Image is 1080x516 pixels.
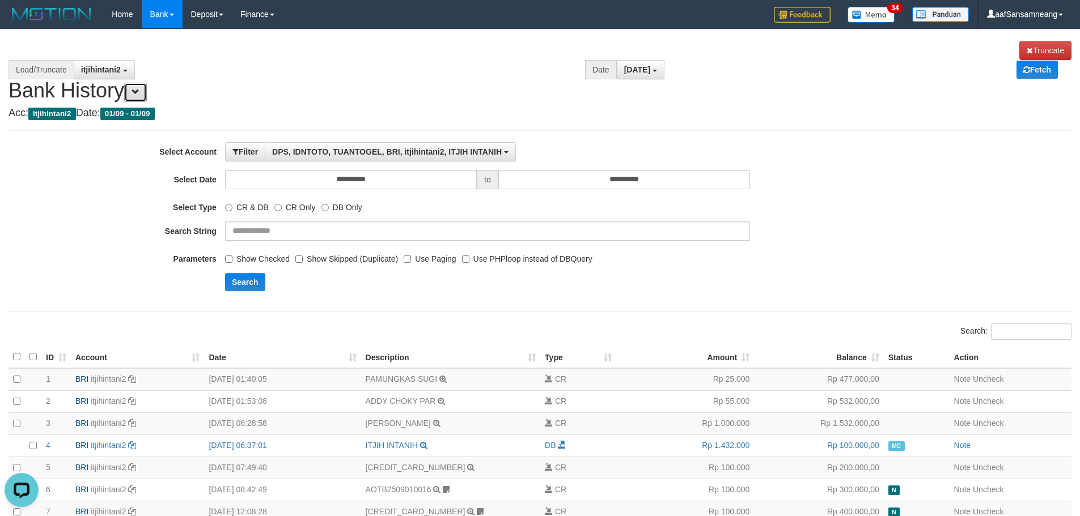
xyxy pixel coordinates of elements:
[204,346,361,368] th: Date: activate to sort column ascending
[754,412,883,434] td: Rp 1.532.000,00
[75,396,88,406] span: BRI
[91,485,126,494] a: itjihintani2
[366,507,465,516] a: [CREDIT_CARD_NUMBER]
[617,60,664,79] button: [DATE]
[75,463,88,472] span: BRI
[616,434,754,457] td: Rp 1.432.000
[272,147,502,156] span: DPS, IDNTOTO, TUANTOGEL, BRI, itjihintani2, ITJIH INTANIH
[887,3,903,13] span: 34
[616,479,754,501] td: Rp 100.000
[75,374,88,383] span: BRI
[991,323,1071,340] input: Search:
[973,396,1003,406] a: Uncheck
[128,463,136,472] a: Copy itjihintani2 to clipboard
[954,485,971,494] a: Note
[404,249,456,265] label: Use Paging
[361,346,541,368] th: Description: activate to sort column ascending
[774,7,831,23] img: Feedback.jpg
[204,368,361,391] td: [DATE] 01:40:05
[274,198,316,213] label: CR Only
[225,204,232,211] input: CR & DB
[71,346,204,368] th: Account: activate to sort column ascending
[754,434,883,457] td: Rp 100.000,00
[225,255,232,263] input: Show Checked
[225,142,265,161] button: Filter
[74,60,135,79] button: itjihintani2
[100,108,155,120] span: 01/09 - 01/09
[128,507,136,516] a: Copy itjihintani2 to clipboard
[91,441,126,450] a: itjihintani2
[954,463,971,472] a: Note
[954,441,971,450] a: Note
[225,273,265,291] button: Search
[616,346,754,368] th: Amount: activate to sort column ascending
[91,463,126,472] a: itjihintani2
[888,485,900,495] span: Has Note
[9,6,95,23] img: MOTION_logo.png
[75,507,88,516] span: BRI
[555,396,566,406] span: CR
[46,441,50,450] span: 4
[128,396,136,406] a: Copy itjihintani2 to clipboard
[366,485,431,494] a: AOTB2509010016
[973,463,1003,472] a: Uncheck
[366,374,438,383] a: PAMUNGKAS SUGI
[46,374,50,383] span: 1
[9,108,1071,119] h4: Acc: Date:
[888,441,905,451] span: Manually Checked by: aafdiann
[91,507,126,516] a: itjihintani2
[366,419,431,428] a: [PERSON_NAME]
[884,346,950,368] th: Status
[128,441,136,450] a: Copy itjihintani2 to clipboard
[204,390,361,412] td: [DATE] 01:53:08
[5,5,39,39] button: Open LiveChat chat widget
[204,434,361,457] td: [DATE] 06:37:01
[366,396,436,406] a: ADDY CHOKY PAR
[1017,61,1058,79] a: Fetch
[555,419,566,428] span: CR
[555,463,566,472] span: CR
[9,60,74,79] div: Load/Truncate
[462,255,469,263] input: Use PHPloop instead of DBQuery
[540,346,616,368] th: Type: activate to sort column ascending
[616,390,754,412] td: Rp 55.000
[204,479,361,501] td: [DATE] 08:42:49
[973,419,1003,428] a: Uncheck
[754,346,883,368] th: Balance: activate to sort column ascending
[954,396,971,406] a: Note
[973,507,1003,516] a: Uncheck
[81,65,121,74] span: itjihintani2
[954,374,971,383] a: Note
[9,41,1071,102] h1: Bank History
[204,457,361,479] td: [DATE] 07:49:40
[75,419,88,428] span: BRI
[555,485,566,494] span: CR
[616,368,754,391] td: Rp 25.000
[366,441,418,450] a: ITJIH INTANIH
[91,419,126,428] a: itjihintani2
[46,507,50,516] span: 7
[960,323,1071,340] label: Search:
[225,198,269,213] label: CR & DB
[950,346,1071,368] th: Action
[754,390,883,412] td: Rp 532.000,00
[128,374,136,383] a: Copy itjihintani2 to clipboard
[321,204,329,211] input: DB Only
[616,457,754,479] td: Rp 100.000
[75,485,88,494] span: BRI
[624,65,650,74] span: [DATE]
[366,463,465,472] a: [CREDIT_CARD_NUMBER]
[462,249,592,265] label: Use PHPloop instead of DBQuery
[585,60,617,79] div: Date
[204,412,361,434] td: [DATE] 06:28:58
[973,485,1003,494] a: Uncheck
[555,374,566,383] span: CR
[1019,41,1071,60] a: Truncate
[128,419,136,428] a: Copy itjihintani2 to clipboard
[321,198,362,213] label: DB Only
[295,249,398,265] label: Show Skipped (Duplicate)
[46,485,50,494] span: 6
[91,396,126,406] a: itjihintani2
[295,255,303,263] input: Show Skipped (Duplicate)
[973,374,1003,383] a: Uncheck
